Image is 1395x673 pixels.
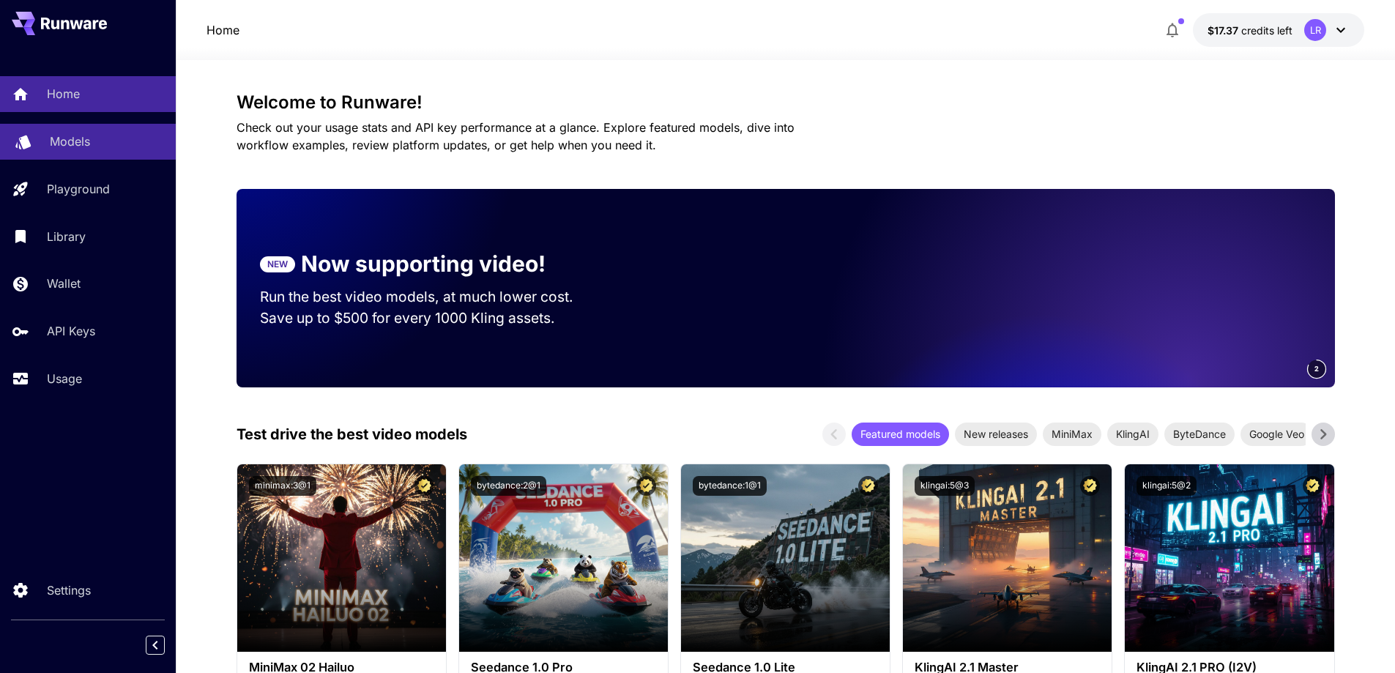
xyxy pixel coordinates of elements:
[852,426,949,442] span: Featured models
[47,275,81,292] p: Wallet
[249,476,316,496] button: minimax:3@1
[1240,423,1313,446] div: Google Veo
[207,21,239,39] nav: breadcrumb
[471,476,546,496] button: bytedance:2@1
[1208,23,1292,38] div: $17.37096
[903,464,1112,652] img: alt
[1208,24,1241,37] span: $17.37
[1043,426,1101,442] span: MiniMax
[1164,423,1235,446] div: ByteDance
[1241,24,1292,37] span: credits left
[47,228,86,245] p: Library
[207,21,239,39] a: Home
[955,423,1037,446] div: New releases
[955,426,1037,442] span: New releases
[1164,426,1235,442] span: ByteDance
[1137,476,1197,496] button: klingai:5@2
[852,423,949,446] div: Featured models
[858,476,878,496] button: Certified Model – Vetted for best performance and includes a commercial license.
[414,476,434,496] button: Certified Model – Vetted for best performance and includes a commercial license.
[1080,476,1100,496] button: Certified Model – Vetted for best performance and includes a commercial license.
[267,258,288,271] p: NEW
[47,581,91,599] p: Settings
[636,476,656,496] button: Certified Model – Vetted for best performance and includes a commercial license.
[1193,13,1364,47] button: $17.37096LR
[237,464,446,652] img: alt
[1043,423,1101,446] div: MiniMax
[237,92,1335,113] h3: Welcome to Runware!
[47,322,95,340] p: API Keys
[1107,426,1158,442] span: KlingAI
[47,85,80,103] p: Home
[50,133,90,150] p: Models
[1304,19,1326,41] div: LR
[1240,426,1313,442] span: Google Veo
[237,423,467,445] p: Test drive the best video models
[47,180,110,198] p: Playground
[157,632,176,658] div: Collapse sidebar
[681,464,890,652] img: alt
[260,286,601,308] p: Run the best video models, at much lower cost.
[47,370,82,387] p: Usage
[260,308,601,329] p: Save up to $500 for every 1000 Kling assets.
[146,636,165,655] button: Collapse sidebar
[1314,363,1319,374] span: 2
[1107,423,1158,446] div: KlingAI
[459,464,668,652] img: alt
[693,476,767,496] button: bytedance:1@1
[1303,476,1323,496] button: Certified Model – Vetted for best performance and includes a commercial license.
[237,120,795,152] span: Check out your usage stats and API key performance at a glance. Explore featured models, dive int...
[301,248,546,280] p: Now supporting video!
[915,476,975,496] button: klingai:5@3
[1125,464,1333,652] img: alt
